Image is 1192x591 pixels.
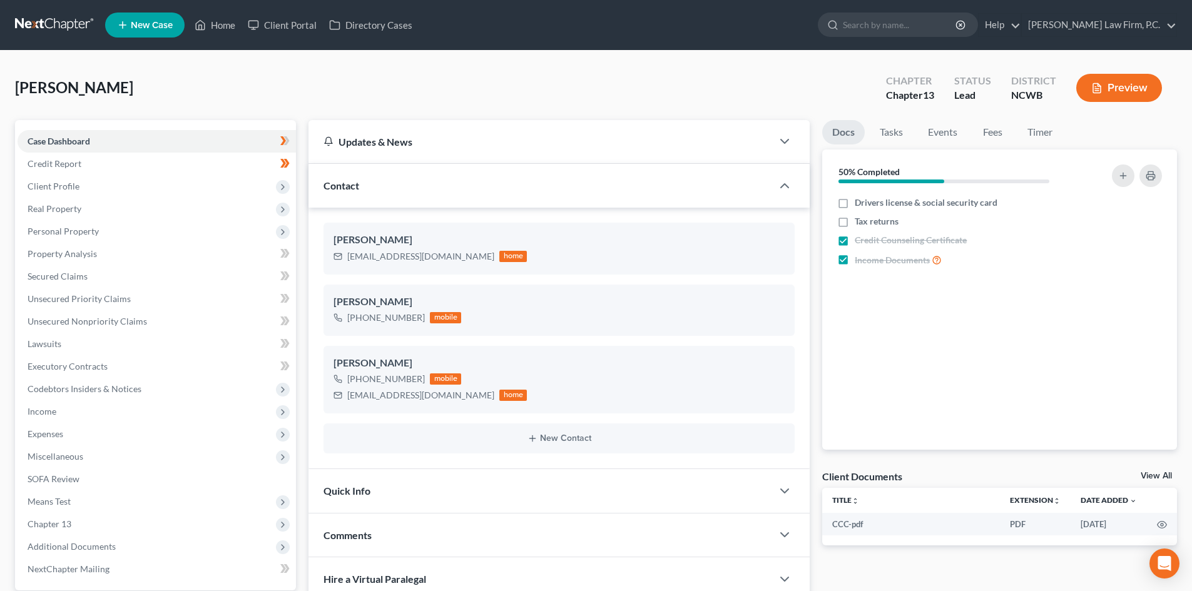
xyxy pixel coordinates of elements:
[1011,74,1056,88] div: District
[28,136,90,146] span: Case Dashboard
[28,316,147,326] span: Unsecured Nonpriority Claims
[18,558,296,580] a: NextChapter Mailing
[855,196,997,209] span: Drivers license & social security card
[188,14,242,36] a: Home
[347,250,494,263] div: [EMAIL_ADDRESS][DOMAIN_NAME]
[1053,497,1061,505] i: unfold_more
[28,248,97,259] span: Property Analysis
[28,473,79,484] span: SOFA Review
[28,158,81,169] span: Credit Report
[843,13,957,36] input: Search by name...
[28,361,108,371] span: Executory Contracts
[28,428,63,439] span: Expenses
[1022,14,1176,36] a: [PERSON_NAME] Law Firm, P.C.
[838,166,900,177] strong: 50% Completed
[430,312,461,323] div: mobile
[18,288,296,310] a: Unsecured Priority Claims
[18,310,296,333] a: Unsecured Nonpriority Claims
[28,181,79,191] span: Client Profile
[1010,495,1061,505] a: Extensionunfold_more
[28,496,71,507] span: Means Test
[822,470,902,483] div: Client Documents
[28,406,56,417] span: Income
[28,271,88,281] span: Secured Claims
[923,89,934,101] span: 13
[347,389,494,402] div: [EMAIL_ADDRESS][DOMAIN_NAME]
[323,179,359,191] span: Contact
[1129,497,1137,505] i: expand_more
[954,74,991,88] div: Status
[855,254,930,266] span: Income Documents
[28,226,99,236] span: Personal Property
[18,243,296,265] a: Property Analysis
[28,338,61,349] span: Lawsuits
[323,135,757,148] div: Updates & News
[323,529,372,541] span: Comments
[334,233,785,248] div: [PERSON_NAME]
[918,120,967,144] a: Events
[979,14,1021,36] a: Help
[18,468,296,490] a: SOFA Review
[1011,88,1056,103] div: NCWB
[28,383,141,394] span: Codebtors Insiders & Notices
[323,573,426,585] span: Hire a Virtual Paralegal
[855,234,967,246] span: Credit Counseling Certificate
[1076,74,1162,102] button: Preview
[822,120,865,144] a: Docs
[28,293,131,304] span: Unsecured Priority Claims
[18,333,296,355] a: Lawsuits
[852,497,859,505] i: unfold_more
[972,120,1012,144] a: Fees
[886,88,934,103] div: Chapter
[430,373,461,385] div: mobile
[15,78,133,96] span: [PERSON_NAME]
[347,311,425,324] div: [PHONE_NUMBER]
[954,88,991,103] div: Lead
[18,153,296,175] a: Credit Report
[499,390,527,401] div: home
[323,485,370,497] span: Quick Info
[28,563,110,574] span: NextChapter Mailing
[1081,495,1137,505] a: Date Added expand_more
[499,251,527,262] div: home
[28,451,83,462] span: Miscellaneous
[334,295,785,310] div: [PERSON_NAME]
[870,120,913,144] a: Tasks
[334,356,785,371] div: [PERSON_NAME]
[18,265,296,288] a: Secured Claims
[334,433,785,443] button: New Contact
[242,14,323,36] a: Client Portal
[18,355,296,378] a: Executory Contracts
[1141,472,1172,480] a: View All
[1000,513,1071,535] td: PDF
[1149,548,1179,578] div: Open Intercom Messenger
[832,495,859,505] a: Titleunfold_more
[347,373,425,385] div: [PHONE_NUMBER]
[323,14,419,36] a: Directory Cases
[886,74,934,88] div: Chapter
[131,21,173,30] span: New Case
[822,513,1000,535] td: CCC-pdf
[28,203,81,214] span: Real Property
[855,215,899,228] span: Tax returns
[1017,120,1062,144] a: Timer
[28,518,71,529] span: Chapter 13
[1071,513,1147,535] td: [DATE]
[28,541,116,552] span: Additional Documents
[18,130,296,153] a: Case Dashboard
